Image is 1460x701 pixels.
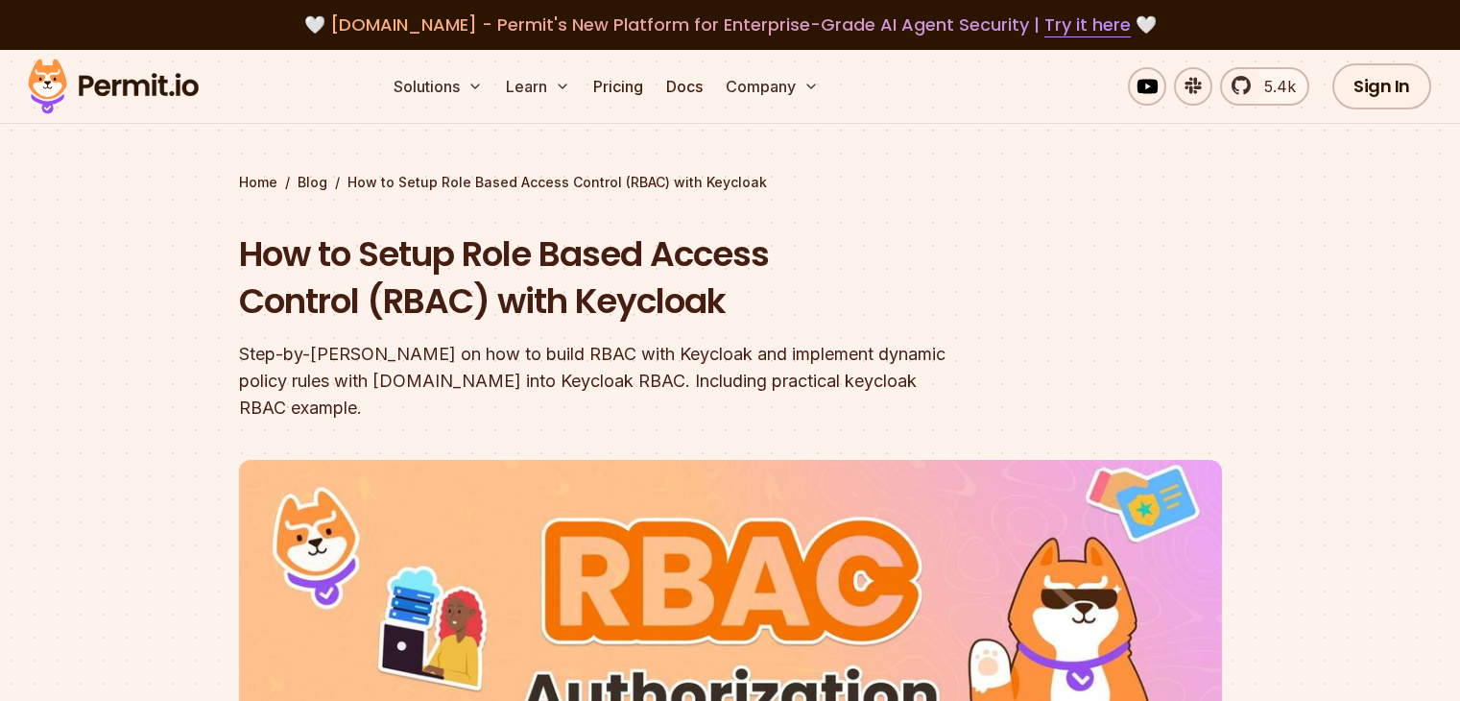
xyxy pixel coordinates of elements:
[239,230,976,326] h1: How to Setup Role Based Access Control (RBAC) with Keycloak
[586,67,651,106] a: Pricing
[330,12,1131,36] span: [DOMAIN_NAME] - Permit's New Platform for Enterprise-Grade AI Agent Security |
[658,67,710,106] a: Docs
[718,67,826,106] button: Company
[386,67,491,106] button: Solutions
[1332,63,1431,109] a: Sign In
[239,173,277,192] a: Home
[298,173,327,192] a: Blog
[19,54,207,119] img: Permit logo
[498,67,578,106] button: Learn
[239,341,976,422] div: Step-by-[PERSON_NAME] on how to build RBAC with Keycloak and implement dynamic policy rules with ...
[1044,12,1131,37] a: Try it here
[239,173,1222,192] div: / /
[1220,67,1309,106] a: 5.4k
[46,12,1414,38] div: 🤍 🤍
[1253,75,1296,98] span: 5.4k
